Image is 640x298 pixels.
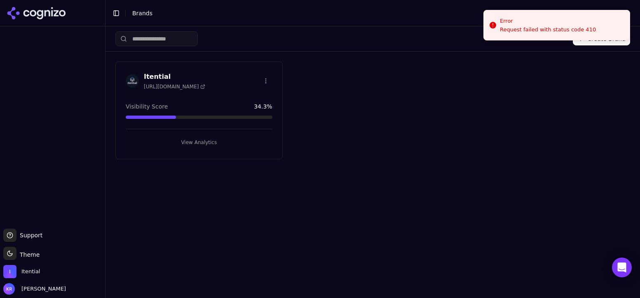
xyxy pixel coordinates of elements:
button: View Analytics [126,136,272,149]
span: 34.3 % [254,102,272,111]
img: Itential [126,74,139,88]
div: Error [500,17,596,25]
span: Itential [21,268,40,275]
div: Open Intercom Messenger [612,258,632,277]
span: Brands [132,10,152,17]
button: Open organization switcher [3,265,40,278]
img: Kristen Rachels [3,283,15,295]
span: [PERSON_NAME] [18,285,66,293]
span: [URL][DOMAIN_NAME] [144,83,205,90]
span: Visibility Score [126,102,168,111]
img: Itential [3,265,16,278]
h3: Itential [144,72,205,82]
nav: breadcrumb [132,9,617,17]
div: Request failed with status code 410 [500,26,596,33]
span: Support [16,231,42,239]
span: Theme [16,251,40,258]
button: Open user button [3,283,66,295]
